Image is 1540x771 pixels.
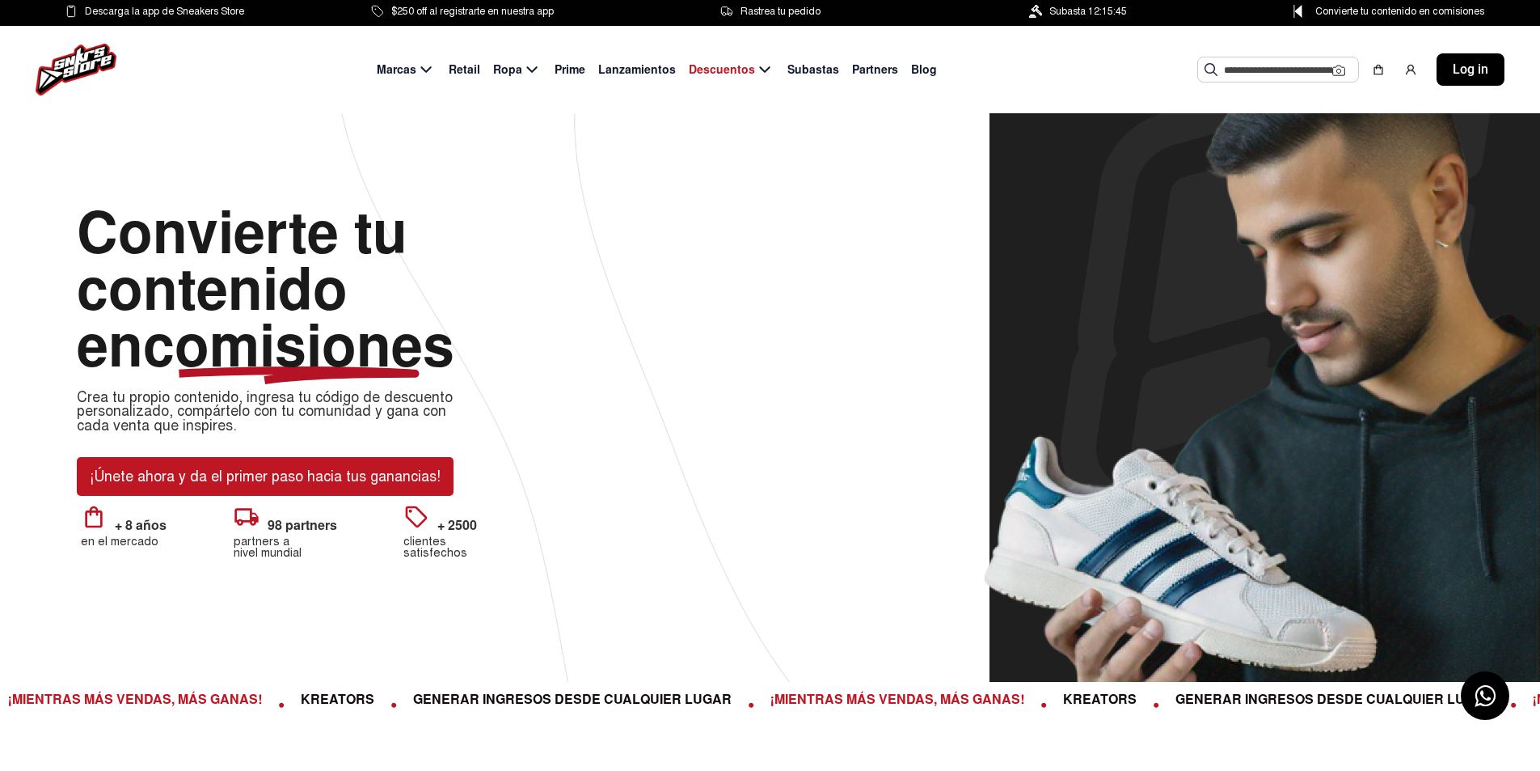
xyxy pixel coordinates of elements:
span: GENERAR INGRESOS DESDE CUALQUIER LUGAR [359,690,694,719]
span: • [1099,690,1121,719]
span: • [694,690,716,719]
strong: + 2500 [437,517,477,534]
span: Descarga la app de Sneakers Store [85,2,244,20]
span: Subastas [787,61,839,78]
span: $250 off al registrarte en nuestra app [391,2,554,20]
span: • [336,690,359,719]
span: Marcas [377,61,416,78]
p: partners a nivel mundial [234,536,337,559]
i: shopping_bag [81,504,107,530]
p: Convierte tu contenido en [77,205,481,375]
span: Subasta 12:15:45 [1049,2,1127,20]
span: Lanzamientos [598,61,676,78]
span: Convierte tu contenido en comisiones [1315,2,1484,20]
strong: + 8 años [115,517,167,534]
img: logo [36,44,116,95]
span: ¡MIENTRAS MÁS VENDAS, MÁS GANAS! [716,690,986,719]
strong: 98 partners [268,517,337,534]
span: Blog [911,61,937,78]
span: KREATORS [1009,690,1099,719]
span: • [224,690,247,719]
img: user [1404,63,1417,76]
a: ¡Únete ahora y da el primer paso hacia tus ganancias! [77,457,454,496]
span: comisiones [143,310,454,383]
span: Ropa [493,61,522,78]
img: Control Point Icon [1288,5,1308,18]
p: en el mercado [81,536,167,547]
p: clientes satisfechos [403,536,477,559]
span: • [1456,690,1479,719]
i: sell [403,504,429,530]
span: Retail [449,61,480,78]
img: Cámara [1332,64,1345,77]
span: Descuentos [689,61,755,78]
span: KREATORS [247,690,336,719]
span: Rastrea tu pedido [740,2,821,20]
span: GENERAR INGRESOS DESDE CUALQUIER LUGAR [1121,690,1456,719]
span: Prime [555,61,585,78]
img: shopping [1372,63,1385,76]
span: • [986,690,1009,719]
i: local_shipping [234,504,259,530]
img: Buscar [1205,63,1217,76]
span: Log in [1453,60,1488,79]
p: Crea tu propio contenido, ingresa tu código de descuento personalizado, compártelo con tu comunid... [77,391,481,434]
span: Partners [852,61,898,78]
